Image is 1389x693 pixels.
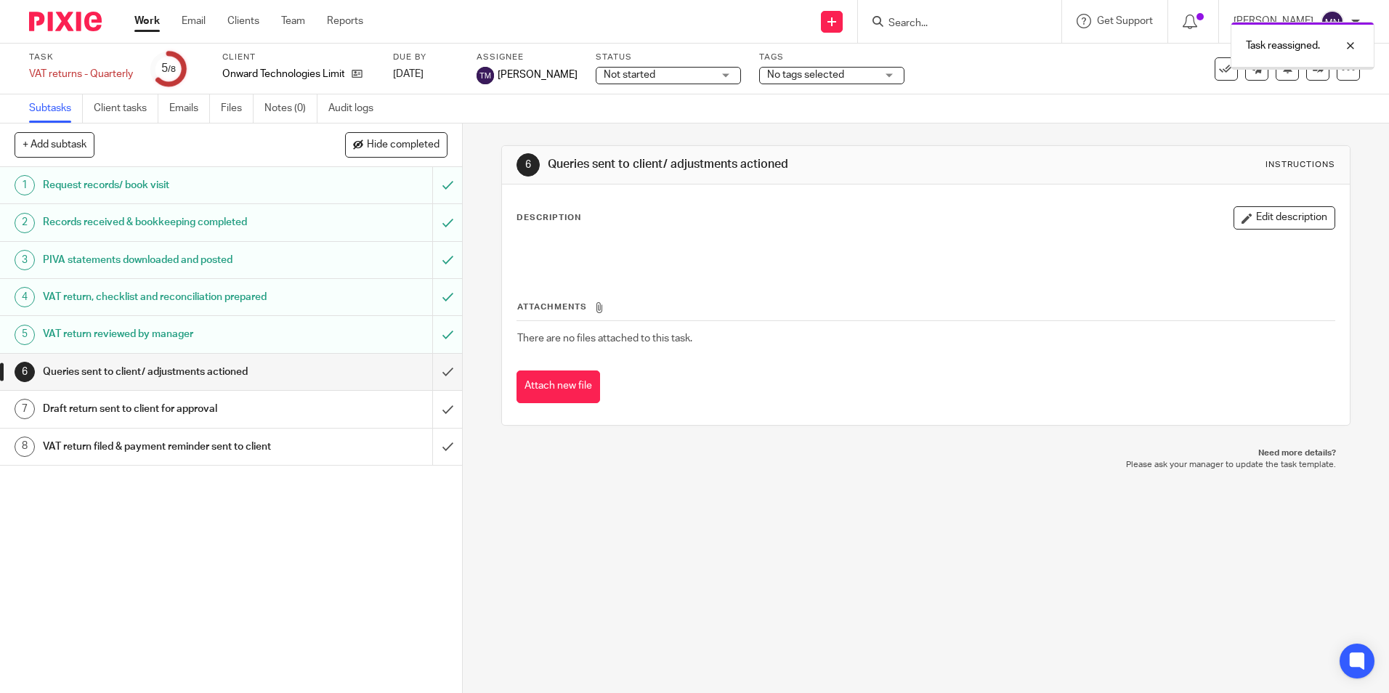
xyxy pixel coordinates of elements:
[345,132,448,157] button: Hide completed
[516,447,1335,459] p: Need more details?
[43,174,293,196] h1: Request records/ book visit
[517,212,581,224] p: Description
[15,250,35,270] div: 3
[15,213,35,233] div: 2
[15,325,35,345] div: 5
[43,436,293,458] h1: VAT return filed & payment reminder sent to client
[43,211,293,233] h1: Records received & bookkeeping completed
[1234,206,1335,230] button: Edit description
[227,14,259,28] a: Clients
[15,132,94,157] button: + Add subtask
[477,52,578,63] label: Assignee
[767,70,844,80] span: No tags selected
[517,303,587,311] span: Attachments
[43,323,293,345] h1: VAT return reviewed by manager
[29,52,133,63] label: Task
[596,52,741,63] label: Status
[222,67,344,81] p: Onward Technologies Limited
[29,12,102,31] img: Pixie
[43,249,293,271] h1: PIVA statements downloaded and posted
[393,69,424,79] span: [DATE]
[477,67,494,84] img: svg%3E
[29,67,133,81] div: VAT returns - Quarterly
[43,398,293,420] h1: Draft return sent to client for approval
[169,94,210,123] a: Emails
[134,14,160,28] a: Work
[1321,10,1344,33] img: svg%3E
[517,153,540,177] div: 6
[264,94,317,123] a: Notes (0)
[1246,38,1320,53] p: Task reassigned.
[604,70,655,80] span: Not started
[517,333,692,344] span: There are no files attached to this task.
[15,362,35,382] div: 6
[328,94,384,123] a: Audit logs
[517,370,600,403] button: Attach new file
[1266,159,1335,171] div: Instructions
[43,361,293,383] h1: Queries sent to client/ adjustments actioned
[15,437,35,457] div: 8
[393,52,458,63] label: Due by
[15,287,35,307] div: 4
[327,14,363,28] a: Reports
[43,286,293,308] h1: VAT return, checklist and reconciliation prepared
[281,14,305,28] a: Team
[94,94,158,123] a: Client tasks
[498,68,578,82] span: [PERSON_NAME]
[222,52,375,63] label: Client
[29,94,83,123] a: Subtasks
[548,157,957,172] h1: Queries sent to client/ adjustments actioned
[15,399,35,419] div: 7
[367,139,440,151] span: Hide completed
[516,459,1335,471] p: Please ask your manager to update the task template.
[161,60,176,77] div: 5
[15,175,35,195] div: 1
[221,94,254,123] a: Files
[182,14,206,28] a: Email
[168,65,176,73] small: /8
